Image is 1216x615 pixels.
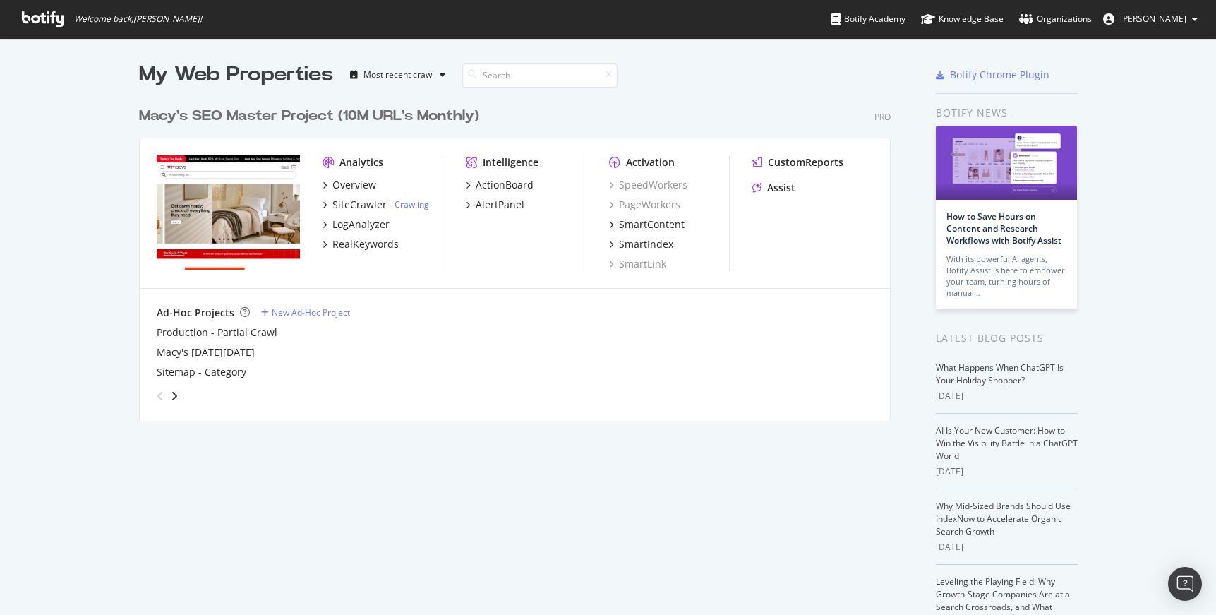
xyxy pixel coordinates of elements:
div: Botify Academy [831,12,905,26]
a: Why Mid-Sized Brands Should Use IndexNow to Accelerate Organic Search Growth [936,500,1071,537]
a: SmartLink [609,257,666,271]
div: [DATE] [936,465,1078,478]
div: RealKeywords [332,237,399,251]
div: Open Intercom Messenger [1168,567,1202,601]
a: Overview [323,178,376,192]
a: What Happens When ChatGPT Is Your Holiday Shopper? [936,362,1064,386]
div: Latest Blog Posts [936,330,1078,346]
div: [DATE] [936,390,1078,402]
a: AlertPanel [466,198,524,212]
div: SmartContent [619,217,685,232]
a: ActionBoard [466,178,534,192]
div: LogAnalyzer [332,217,390,232]
div: [DATE] [936,541,1078,554]
span: aj benjumea [1120,13,1186,25]
a: Assist [752,181,795,195]
div: AlertPanel [476,198,524,212]
a: Macy's [DATE][DATE] [157,345,255,359]
div: SmartIndex [619,237,673,251]
a: SiteCrawler- Crawling [323,198,429,212]
a: SpeedWorkers [609,178,687,192]
div: Botify Chrome Plugin [950,68,1049,82]
a: How to Save Hours on Content and Research Workflows with Botify Assist [946,210,1061,246]
div: Knowledge Base [921,12,1004,26]
div: Intelligence [483,155,538,169]
span: Welcome back, [PERSON_NAME] ! [74,13,202,25]
div: ActionBoard [476,178,534,192]
div: angle-right [169,389,179,403]
a: RealKeywords [323,237,399,251]
div: Botify news [936,105,1078,121]
a: Production - Partial Crawl [157,326,277,340]
a: PageWorkers [609,198,680,212]
div: My Web Properties [139,61,333,89]
a: Sitemap - Category [157,365,246,379]
a: New Ad-Hoc Project [261,306,350,318]
img: How to Save Hours on Content and Research Workflows with Botify Assist [936,126,1077,200]
div: Assist [767,181,795,195]
div: - [390,198,429,210]
div: grid [139,89,902,421]
div: Most recent crawl [363,71,434,79]
div: CustomReports [768,155,843,169]
img: www.macys.com [157,155,300,270]
div: Overview [332,178,376,192]
a: LogAnalyzer [323,217,390,232]
a: Botify Chrome Plugin [936,68,1049,82]
div: With its powerful AI agents, Botify Assist is here to empower your team, turning hours of manual… [946,253,1066,299]
a: SmartIndex [609,237,673,251]
a: AI Is Your New Customer: How to Win the Visibility Battle in a ChatGPT World [936,424,1078,462]
div: Ad-Hoc Projects [157,306,234,320]
div: Organizations [1019,12,1092,26]
div: angle-left [151,385,169,407]
a: SmartContent [609,217,685,232]
div: Activation [626,155,675,169]
div: New Ad-Hoc Project [272,306,350,318]
button: Most recent crawl [344,64,451,86]
div: Pro [874,111,891,123]
a: CustomReports [752,155,843,169]
button: [PERSON_NAME] [1092,8,1209,30]
input: Search [462,63,618,88]
div: SiteCrawler [332,198,387,212]
a: Macy's SEO Master Project (10M URL's Monthly) [139,106,485,126]
div: Analytics [339,155,383,169]
a: Crawling [395,198,429,210]
div: Macy's SEO Master Project (10M URL's Monthly) [139,106,479,126]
